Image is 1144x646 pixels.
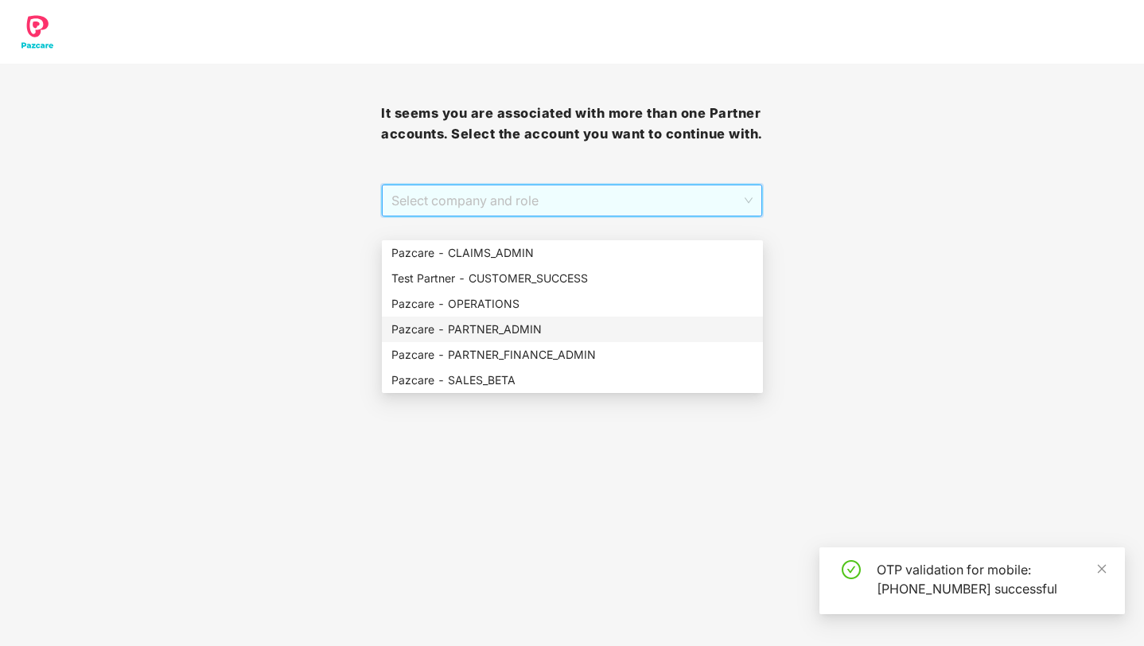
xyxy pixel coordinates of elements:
div: Pazcare - PARTNER_FINANCE_ADMIN [391,346,753,364]
div: Pazcare - SALES_BETA [391,372,753,389]
div: Pazcare - PARTNER_ADMIN [391,321,753,338]
div: Pazcare - CLAIMS_ADMIN [382,240,763,266]
div: Pazcare - OPERATIONS [382,291,763,317]
div: Test Partner - CUSTOMER_SUCCESS [382,266,763,291]
div: Pazcare - SALES_BETA [382,368,763,393]
div: Pazcare - OPERATIONS [391,295,753,313]
span: Select company and role [391,185,752,216]
div: Pazcare - PARTNER_FINANCE_ADMIN [382,342,763,368]
div: Pazcare - PARTNER_ADMIN [382,317,763,342]
span: check-circle [842,560,861,579]
div: Test Partner - CUSTOMER_SUCCESS [391,270,753,287]
h3: It seems you are associated with more than one Partner accounts. Select the account you want to c... [381,103,762,144]
div: Pazcare - CLAIMS_ADMIN [391,244,753,262]
div: OTP validation for mobile: [PHONE_NUMBER] successful [877,560,1106,598]
span: close [1096,563,1107,574]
